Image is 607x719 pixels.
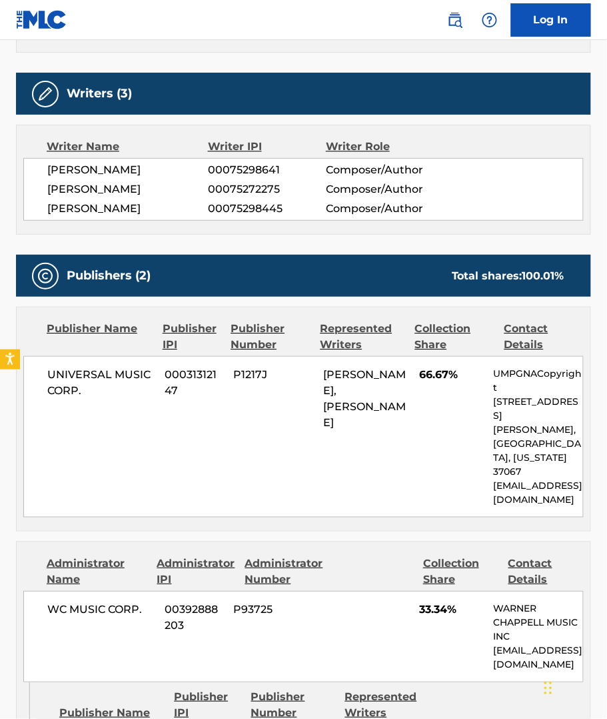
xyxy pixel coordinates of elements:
[494,602,583,644] p: WARNER CHAPPELL MUSIC INC
[326,201,433,217] span: Composer/Author
[47,139,208,155] div: Writer Name
[540,655,607,719] iframe: Chat Widget
[67,268,151,283] h5: Publishers (2)
[476,7,503,33] div: Help
[208,201,326,217] span: 00075298445
[47,367,155,399] span: UNIVERSAL MUSIC CORP.
[494,395,583,437] p: [STREET_ADDRESS][PERSON_NAME],
[447,12,463,28] img: search
[419,602,483,618] span: 33.34%
[163,321,221,353] div: Publisher IPI
[157,556,235,588] div: Administrator IPI
[504,321,584,353] div: Contact Details
[423,556,498,588] div: Collection Share
[326,162,433,178] span: Composer/Author
[324,368,406,429] span: [PERSON_NAME], [PERSON_NAME]
[16,10,67,29] img: MLC Logo
[208,139,326,155] div: Writer IPI
[233,602,314,618] span: P93725
[47,201,208,217] span: [PERSON_NAME]
[67,86,132,101] h5: Writers (3)
[47,321,153,353] div: Publisher Name
[326,181,433,197] span: Composer/Author
[544,668,552,708] div: Drag
[208,181,326,197] span: 00075272275
[37,268,53,284] img: Publishers
[452,268,564,284] div: Total shares:
[47,162,208,178] span: [PERSON_NAME]
[47,602,155,618] span: WC MUSIC CORP.
[231,321,310,353] div: Publisher Number
[326,139,433,155] div: Writer Role
[419,367,483,383] span: 66.67%
[233,367,314,383] span: P1217J
[47,181,208,197] span: [PERSON_NAME]
[245,556,323,588] div: Administrator Number
[511,3,591,37] a: Log In
[494,479,583,507] p: [EMAIL_ADDRESS][DOMAIN_NAME]
[37,86,53,102] img: Writers
[522,269,564,282] span: 100.01 %
[208,162,326,178] span: 00075298641
[508,556,584,588] div: Contact Details
[482,12,498,28] img: help
[47,556,147,588] div: Administrator Name
[494,367,583,395] p: UMPGNACopyright
[442,7,468,33] a: Public Search
[415,321,494,353] div: Collection Share
[165,602,223,634] span: 00392888203
[165,367,223,399] span: 00031312147
[494,644,583,672] p: [EMAIL_ADDRESS][DOMAIN_NAME]
[320,321,405,353] div: Represented Writers
[494,437,583,479] p: [GEOGRAPHIC_DATA], [US_STATE] 37067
